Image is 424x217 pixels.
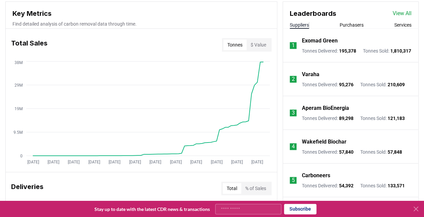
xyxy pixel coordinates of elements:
[12,21,270,27] p: Find detailed analysis of carbon removal data through time.
[11,182,44,195] h3: Deliveries
[339,48,356,54] span: 195,378
[292,109,295,117] p: 3
[339,116,354,121] span: 89,298
[302,149,354,155] p: Tonnes Delivered :
[292,176,295,184] p: 5
[20,153,23,158] tspan: 0
[339,149,354,155] span: 57,840
[302,48,356,54] p: Tonnes Delivered :
[360,149,402,155] p: Tonnes Sold :
[302,172,330,180] a: Carboneers
[339,183,354,188] span: 54,392
[11,38,48,52] h3: Total Sales
[88,160,100,164] tspan: [DATE]
[388,116,405,121] span: 121,183
[15,60,23,65] tspan: 38M
[170,160,182,164] tspan: [DATE]
[302,138,346,146] a: Wakefield Biochar
[388,149,402,155] span: 57,848
[292,41,295,50] p: 1
[27,160,39,164] tspan: [DATE]
[302,81,354,88] p: Tonnes Delivered :
[149,160,161,164] tspan: [DATE]
[339,82,354,87] span: 95,276
[292,143,295,151] p: 4
[241,183,270,194] button: % of Sales
[360,115,405,122] p: Tonnes Sold :
[190,160,202,164] tspan: [DATE]
[13,130,23,134] tspan: 9.5M
[223,39,247,50] button: Tonnes
[68,160,80,164] tspan: [DATE]
[129,160,141,164] tspan: [DATE]
[292,75,295,83] p: 2
[290,22,309,28] button: Suppliers
[390,48,411,54] span: 1,810,317
[340,22,364,28] button: Purchasers
[12,8,270,19] h3: Key Metrics
[302,182,354,189] p: Tonnes Delivered :
[388,82,405,87] span: 210,609
[388,183,405,188] span: 133,571
[15,106,23,111] tspan: 19M
[48,160,59,164] tspan: [DATE]
[210,160,222,164] tspan: [DATE]
[251,160,263,164] tspan: [DATE]
[231,160,243,164] tspan: [DATE]
[15,83,23,87] tspan: 29M
[363,48,411,54] p: Tonnes Sold :
[290,8,336,19] h3: Leaderboards
[393,9,412,18] a: View All
[302,104,349,112] a: Aperam BioEnergia
[109,160,120,164] tspan: [DATE]
[223,183,241,194] button: Total
[360,182,405,189] p: Tonnes Sold :
[302,37,338,45] a: Exomad Green
[302,115,354,122] p: Tonnes Delivered :
[360,81,405,88] p: Tonnes Sold :
[247,39,270,50] button: $ Value
[394,22,412,28] button: Services
[302,70,319,79] a: Varaha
